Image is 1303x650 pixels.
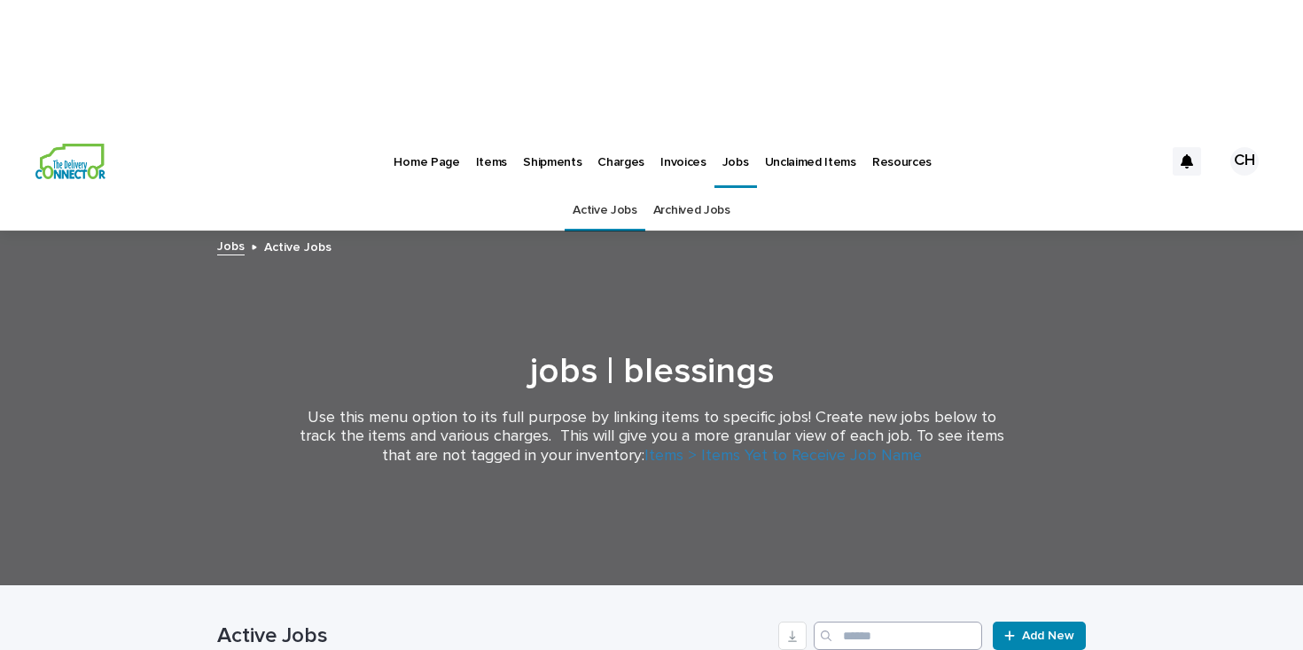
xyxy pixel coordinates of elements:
[476,133,507,170] p: Items
[217,235,245,255] a: Jobs
[714,133,757,185] a: Jobs
[1230,147,1259,176] div: CH
[872,133,932,170] p: Resources
[660,133,706,170] p: Invoices
[864,133,940,188] a: Resources
[1022,630,1074,642] span: Add New
[597,133,644,170] p: Charges
[993,622,1086,650] a: Add New
[468,133,515,188] a: Items
[722,133,749,170] p: Jobs
[653,190,730,231] a: Archived Jobs
[814,622,982,650] input: Search
[515,133,589,188] a: Shipments
[523,133,581,170] p: Shipments
[35,144,105,179] img: aCWQmA6OSGG0Kwt8cj3c
[217,350,1086,393] h1: jobs | blessings
[264,236,332,255] p: Active Jobs
[757,133,864,188] a: Unclaimed Items
[217,623,771,649] h1: Active Jobs
[644,448,922,464] a: Items > Items Yet to Receive Job Name
[297,409,1006,466] p: Use this menu option to its full purpose by linking items to specific jobs! Create new jobs below...
[573,190,637,231] a: Active Jobs
[652,133,714,188] a: Invoices
[386,133,467,188] a: Home Page
[765,133,856,170] p: Unclaimed Items
[589,133,652,188] a: Charges
[394,133,459,170] p: Home Page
